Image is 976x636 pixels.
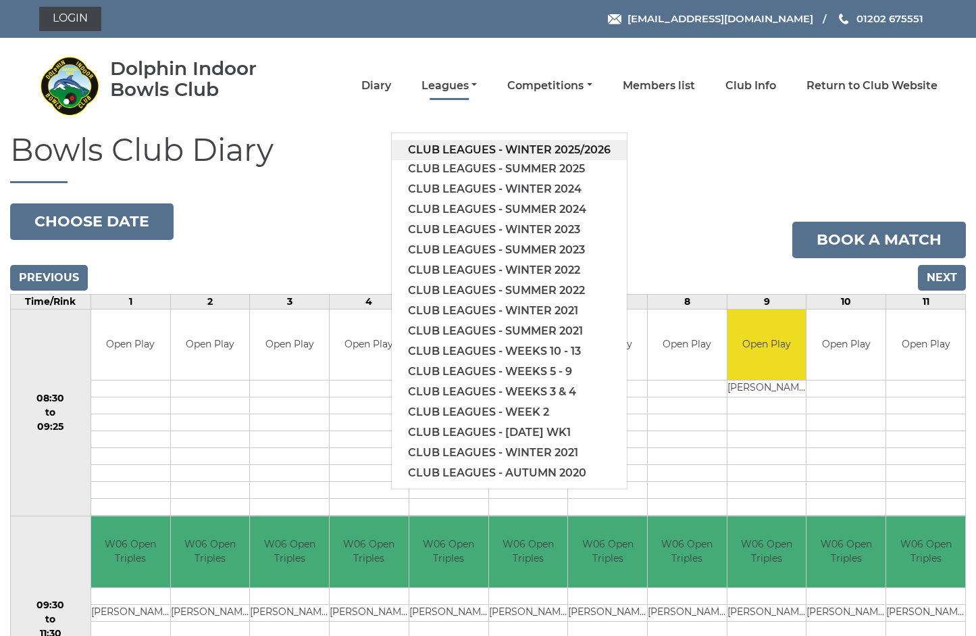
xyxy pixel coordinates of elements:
[727,516,806,587] td: W06 Open Triples
[91,294,170,309] td: 1
[392,382,627,402] a: Club leagues - Weeks 3 & 4
[837,11,923,26] a: Phone us 01202 675551
[409,604,488,621] td: [PERSON_NAME]
[10,203,174,240] button: Choose date
[725,78,776,93] a: Club Info
[39,7,101,31] a: Login
[806,310,885,381] td: Open Play
[392,220,627,240] a: Club leagues - Winter 2023
[392,159,627,179] a: Club leagues - Summer 2025
[250,294,330,309] td: 3
[91,516,170,587] td: W06 Open Triples
[392,140,627,160] a: Club leagues - Winter 2025/2026
[391,132,627,489] ul: Leagues
[39,55,100,116] img: Dolphin Indoor Bowls Club
[11,309,91,516] td: 08:30 to 09:25
[250,604,329,621] td: [PERSON_NAME]
[392,301,627,321] a: Club leagues - Winter 2021
[250,516,329,587] td: W06 Open Triples
[392,260,627,280] a: Club leagues - Winter 2022
[392,240,627,260] a: Club leagues - Summer 2023
[392,321,627,341] a: Club leagues - Summer 2021
[170,294,250,309] td: 2
[171,604,250,621] td: [PERSON_NAME]
[856,12,923,25] span: 01202 675551
[648,294,727,309] td: 8
[886,604,965,621] td: [PERSON_NAME]
[110,58,296,100] div: Dolphin Indoor Bowls Club
[623,78,695,93] a: Members list
[91,604,170,621] td: [PERSON_NAME]
[10,133,966,183] h1: Bowls Club Diary
[608,14,621,24] img: Email
[627,12,813,25] span: [EMAIL_ADDRESS][DOMAIN_NAME]
[392,280,627,301] a: Club leagues - Summer 2022
[392,341,627,362] a: Club leagues - Weeks 10 - 13
[392,402,627,422] a: Club leagues - Week 2
[330,516,409,587] td: W06 Open Triples
[11,294,91,309] td: Time/Rink
[250,310,329,381] td: Open Play
[489,516,568,587] td: W06 Open Triples
[886,516,965,587] td: W06 Open Triples
[392,179,627,199] a: Club leagues - Winter 2024
[648,516,727,587] td: W06 Open Triples
[392,362,627,382] a: Club leagues - Weeks 5 - 9
[792,222,966,258] a: Book a match
[727,310,806,381] td: Open Play
[608,11,813,26] a: Email [EMAIL_ADDRESS][DOMAIN_NAME]
[648,310,727,381] td: Open Play
[806,516,885,587] td: W06 Open Triples
[648,604,727,621] td: [PERSON_NAME]
[392,463,627,483] a: Club leagues - Autumn 2020
[568,516,647,587] td: W06 Open Triples
[507,78,592,93] a: Competitions
[409,516,488,587] td: W06 Open Triples
[10,265,88,291] input: Previous
[727,294,806,309] td: 9
[392,443,627,463] a: Club leagues - Winter 2021
[806,78,938,93] a: Return to Club Website
[886,294,966,309] td: 11
[421,78,477,93] a: Leagues
[489,604,568,621] td: [PERSON_NAME]
[806,294,886,309] td: 10
[171,310,250,381] td: Open Play
[727,604,806,621] td: [PERSON_NAME]
[727,381,806,397] td: [PERSON_NAME]
[330,604,409,621] td: [PERSON_NAME]
[806,604,885,621] td: [PERSON_NAME]
[330,294,409,309] td: 4
[568,604,647,621] td: [PERSON_NAME]
[171,516,250,587] td: W06 Open Triples
[330,310,409,381] td: Open Play
[918,265,966,291] input: Next
[361,78,391,93] a: Diary
[886,310,965,381] td: Open Play
[839,14,848,24] img: Phone us
[392,199,627,220] a: Club leagues - Summer 2024
[392,422,627,443] a: Club leagues - [DATE] wk1
[91,310,170,381] td: Open Play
